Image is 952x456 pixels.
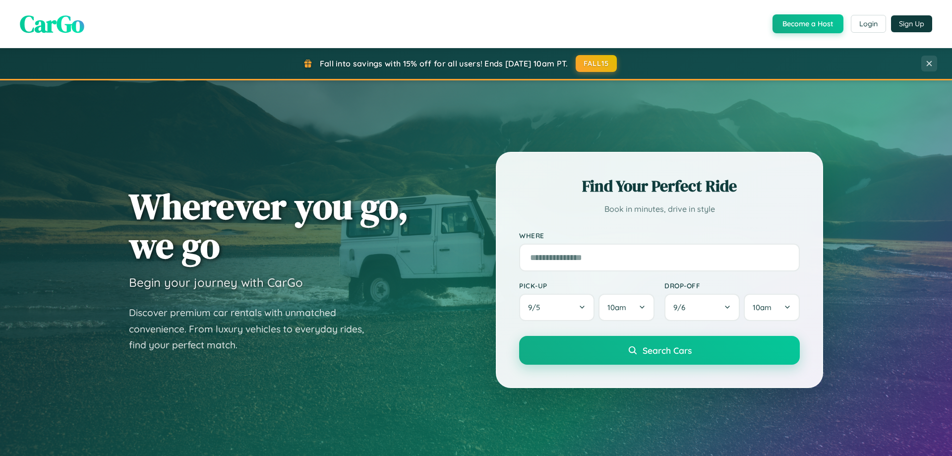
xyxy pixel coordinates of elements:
[519,175,800,197] h2: Find Your Perfect Ride
[773,14,843,33] button: Become a Host
[528,303,545,312] span: 9 / 5
[129,305,377,353] p: Discover premium car rentals with unmatched convenience. From luxury vehicles to everyday rides, ...
[891,15,932,32] button: Sign Up
[129,275,303,290] h3: Begin your journey with CarGo
[753,303,772,312] span: 10am
[643,345,692,356] span: Search Cars
[664,281,800,290] label: Drop-off
[129,187,409,265] h1: Wherever you go, we go
[851,15,886,33] button: Login
[519,231,800,240] label: Where
[598,294,654,321] button: 10am
[664,294,740,321] button: 9/6
[20,7,84,40] span: CarGo
[519,294,595,321] button: 9/5
[673,303,690,312] span: 9 / 6
[320,59,568,68] span: Fall into savings with 15% off for all users! Ends [DATE] 10am PT.
[519,336,800,365] button: Search Cars
[519,202,800,216] p: Book in minutes, drive in style
[519,281,654,290] label: Pick-up
[744,294,800,321] button: 10am
[607,303,626,312] span: 10am
[576,55,617,72] button: FALL15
